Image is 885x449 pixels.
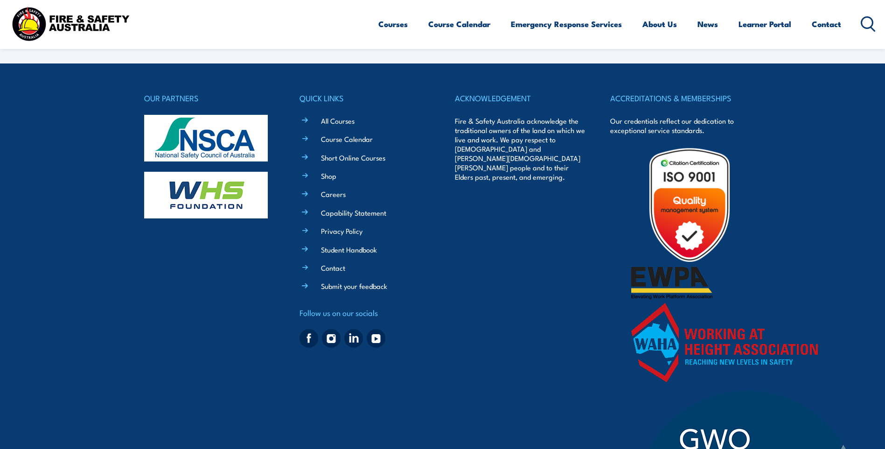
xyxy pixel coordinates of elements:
[144,115,268,161] img: nsca-logo-footer
[300,91,430,105] h4: QUICK LINKS
[321,116,355,126] a: All Courses
[455,116,585,182] p: Fire & Safety Australia acknowledge the traditional owners of the land on which we live and work....
[321,263,345,273] a: Contact
[144,172,268,218] img: whs-logo-footer
[739,12,791,36] a: Learner Portal
[428,12,490,36] a: Course Calendar
[321,134,373,144] a: Course Calendar
[697,12,718,36] a: News
[631,303,818,382] img: WAHA Working at height association – view FSAs working at height courses
[642,12,677,36] a: About Us
[321,153,385,162] a: Short Online Courses
[321,189,346,199] a: Careers
[455,91,585,105] h4: ACKNOWLEDGEMENT
[144,91,275,105] h4: OUR PARTNERS
[300,306,430,319] h4: Follow us on our socials
[610,116,741,135] p: Our credentials reflect our dedication to exceptional service standards.
[812,12,841,36] a: Contact
[610,91,741,105] h4: ACCREDITATIONS & MEMBERSHIPS
[321,245,377,254] a: Student Handbook
[321,281,387,291] a: Submit your feedback
[321,226,362,236] a: Privacy Policy
[511,12,622,36] a: Emergency Response Services
[631,147,748,263] img: Untitled design (19)
[378,12,408,36] a: Courses
[321,208,386,217] a: Capability Statement
[321,171,336,181] a: Shop
[631,267,712,299] img: ewpa-logo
